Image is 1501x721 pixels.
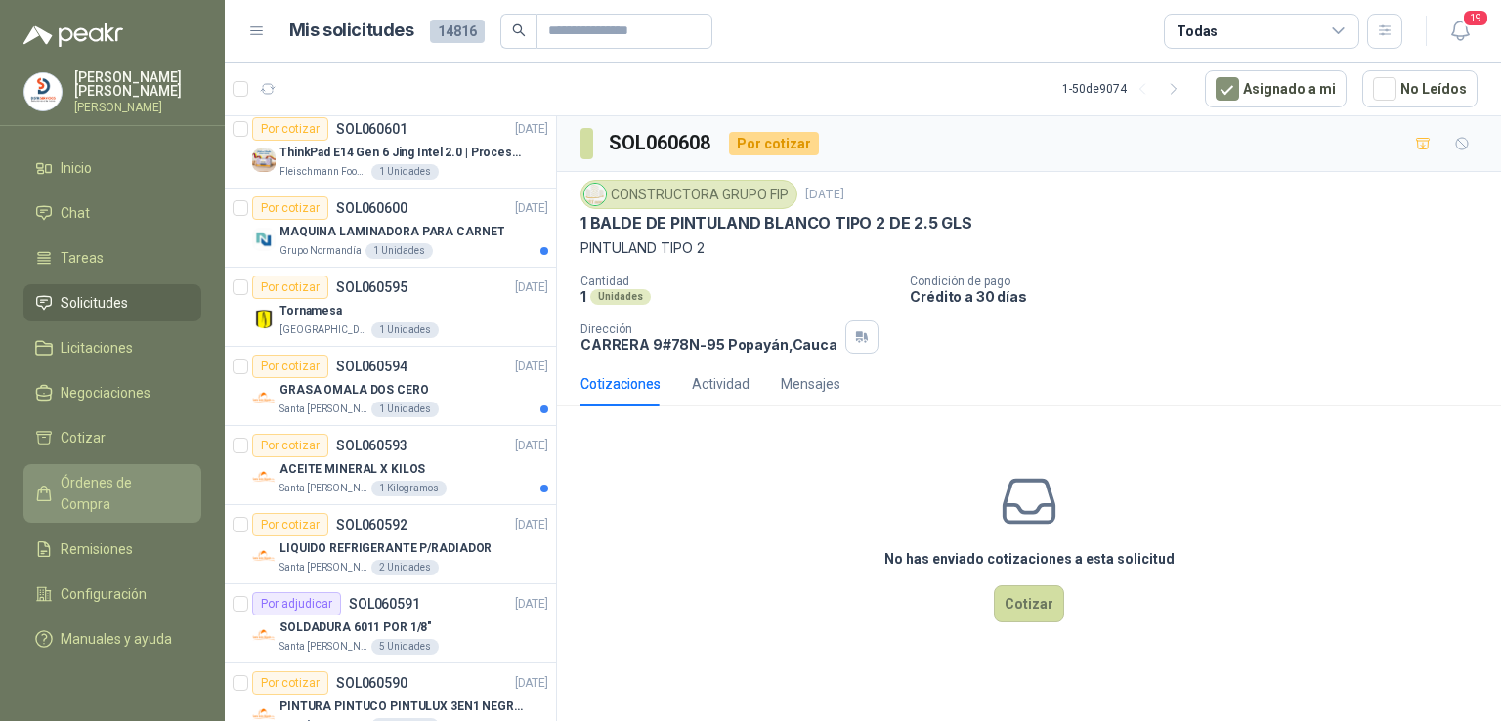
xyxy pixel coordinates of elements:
p: [DATE] [515,516,548,534]
p: [DATE] [515,199,548,218]
p: SOL060601 [336,122,407,136]
p: MAQUINA LAMINADORA PARA CARNET [279,223,504,241]
img: Company Logo [252,465,276,488]
a: Por adjudicarSOL060591[DATE] Company LogoSOLDADURA 6011 POR 1/8"Santa [PERSON_NAME]5 Unidades [225,584,556,663]
p: SOL060595 [336,280,407,294]
a: Remisiones [23,530,201,568]
div: Mensajes [781,373,840,395]
a: Por cotizarSOL060594[DATE] Company LogoGRASA OMALA DOS CEROSanta [PERSON_NAME]1 Unidades [225,347,556,426]
a: Órdenes de Compra [23,464,201,523]
img: Company Logo [252,307,276,330]
div: Por cotizar [252,434,328,457]
p: PINTULAND TIPO 2 [580,237,1478,259]
span: Cotizar [61,427,106,448]
p: ThinkPad E14 Gen 6 Jing Intel 2.0 | Procesador Intel Core Ultra 5 125U ( 12 [279,144,523,162]
div: 1 Unidades [371,402,439,417]
div: Por adjudicar [252,592,341,615]
p: [DATE] [515,120,548,139]
a: Por cotizarSOL060595[DATE] Company LogoTornamesa[GEOGRAPHIC_DATA]1 Unidades [225,268,556,347]
p: Santa [PERSON_NAME] [279,639,367,655]
h3: No has enviado cotizaciones a esta solicitud [884,548,1175,570]
img: Company Logo [584,184,606,205]
a: Chat [23,194,201,232]
img: Company Logo [252,228,276,251]
div: Por cotizar [252,671,328,695]
img: Logo peakr [23,23,123,47]
button: 19 [1442,14,1478,49]
div: Todas [1177,21,1218,42]
div: Por cotizar [252,355,328,378]
a: Por cotizarSOL060592[DATE] Company LogoLIQUIDO REFRIGERANTE P/RADIADORSanta [PERSON_NAME]2 Unidades [225,505,556,584]
p: Condición de pago [910,275,1493,288]
div: 1 Unidades [365,243,433,259]
span: 14816 [430,20,485,43]
h3: SOL060608 [609,128,713,158]
p: SOL060591 [349,597,420,611]
p: Grupo Normandía [279,243,362,259]
a: Configuración [23,575,201,613]
span: 19 [1462,9,1489,27]
span: Solicitudes [61,292,128,314]
p: Crédito a 30 días [910,288,1493,305]
a: Cotizar [23,419,201,456]
div: Por cotizar [252,196,328,220]
p: Cantidad [580,275,894,288]
span: Chat [61,202,90,224]
div: Por cotizar [252,276,328,299]
div: 1 Kilogramos [371,481,447,496]
p: [PERSON_NAME] [PERSON_NAME] [74,70,201,98]
button: No Leídos [1362,70,1478,107]
button: Asignado a mi [1205,70,1347,107]
a: Solicitudes [23,284,201,321]
img: Company Logo [252,148,276,172]
div: 1 Unidades [371,322,439,338]
p: [DATE] [515,278,548,297]
p: 1 BALDE DE PINTULAND BLANCO TIPO 2 DE 2.5 GLS [580,213,972,233]
p: SOL060593 [336,439,407,452]
span: Configuración [61,583,147,605]
span: Tareas [61,247,104,269]
span: Inicio [61,157,92,179]
p: SOL060600 [336,201,407,215]
div: 1 - 50 de 9074 [1062,73,1189,105]
div: CONSTRUCTORA GRUPO FIP [580,180,797,209]
p: PINTURA PINTUCO PINTULUX 3EN1 NEGRO X G [279,698,523,716]
img: Company Logo [24,73,62,110]
div: Cotizaciones [580,373,661,395]
span: Licitaciones [61,337,133,359]
div: Por cotizar [729,132,819,155]
h1: Mis solicitudes [289,17,414,45]
p: LIQUIDO REFRIGERANTE P/RADIADOR [279,539,492,558]
a: Por cotizarSOL060601[DATE] Company LogoThinkPad E14 Gen 6 Jing Intel 2.0 | Procesador Intel Core ... [225,109,556,189]
button: Cotizar [994,585,1064,622]
a: Licitaciones [23,329,201,366]
div: Unidades [590,289,651,305]
p: [DATE] [515,674,548,693]
a: Inicio [23,149,201,187]
p: [DATE] [805,186,844,204]
a: Tareas [23,239,201,276]
p: Santa [PERSON_NAME] [279,402,367,417]
p: GRASA OMALA DOS CERO [279,381,429,400]
p: [DATE] [515,437,548,455]
span: search [512,23,526,37]
div: 1 Unidades [371,164,439,180]
p: Tornamesa [279,302,342,320]
p: CARRERA 9#78N-95 Popayán , Cauca [580,336,837,353]
a: Por cotizarSOL060600[DATE] Company LogoMAQUINA LAMINADORA PARA CARNETGrupo Normandía1 Unidades [225,189,556,268]
p: Dirección [580,322,837,336]
a: Negociaciones [23,374,201,411]
div: Por cotizar [252,117,328,141]
img: Company Logo [252,544,276,568]
div: Actividad [692,373,750,395]
div: Por cotizar [252,513,328,536]
p: [DATE] [515,595,548,614]
p: [DATE] [515,358,548,376]
span: Remisiones [61,538,133,560]
p: Santa [PERSON_NAME] [279,481,367,496]
span: Manuales y ayuda [61,628,172,650]
img: Company Logo [252,623,276,647]
p: [GEOGRAPHIC_DATA] [279,322,367,338]
p: SOL060590 [336,676,407,690]
span: Negociaciones [61,382,150,403]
